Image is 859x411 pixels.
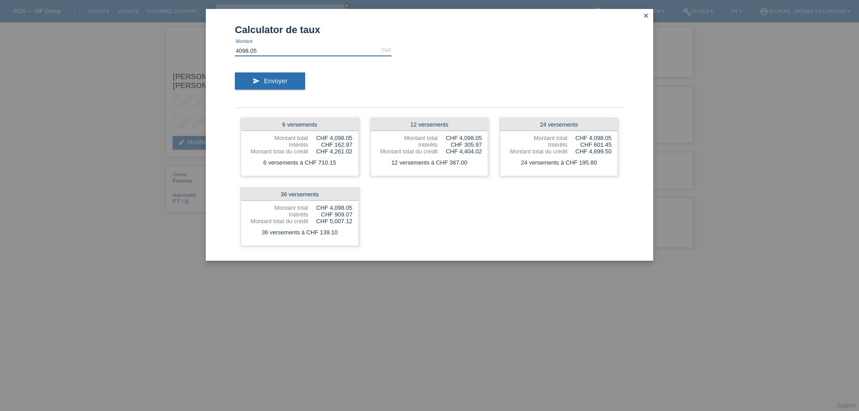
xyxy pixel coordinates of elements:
div: 6 versements [241,119,358,131]
div: 24 versements [500,119,617,131]
div: CHF 305.97 [438,141,482,148]
div: CHF 4,098.05 [308,135,353,141]
div: Montant total du crédit [506,148,567,155]
div: Intérêts [377,141,438,148]
div: CHF 162.97 [308,141,353,148]
div: Montant total [377,135,438,141]
h1: Calculator de taux [235,24,624,35]
div: CHF 909.07 [308,211,353,218]
div: CHF 4,699.50 [567,148,612,155]
div: CHF 601.45 [567,141,612,148]
div: CHF 4,098.05 [308,204,353,211]
div: Intérêts [247,211,308,218]
div: 36 versements [241,188,358,201]
div: Intérêts [506,141,567,148]
div: Montant total [506,135,567,141]
i: close [642,12,650,19]
div: CHF [381,47,391,53]
div: Montant total [247,204,308,211]
span: Envoyer [264,77,287,85]
i: send [253,77,260,85]
div: Montant total [247,135,308,141]
div: 24 versements à CHF 195.80 [500,157,617,169]
div: CHF 4,098.05 [438,135,482,141]
div: CHF 4,261.02 [308,148,353,155]
div: CHF 5,007.12 [308,218,353,225]
div: 36 versements à CHF 139.10 [241,227,358,238]
a: close [640,11,652,21]
div: CHF 4,404.02 [438,148,482,155]
div: Montant total du crédit [247,218,308,225]
div: 12 versements [371,119,488,131]
div: CHF 4,098.05 [567,135,612,141]
div: 12 versements à CHF 367.00 [371,157,488,169]
div: Montant total du crédit [377,148,438,155]
div: Montant total du crédit [247,148,308,155]
div: 6 versements à CHF 710.15 [241,157,358,169]
button: send Envoyer [235,72,305,89]
div: Intérêts [247,141,308,148]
